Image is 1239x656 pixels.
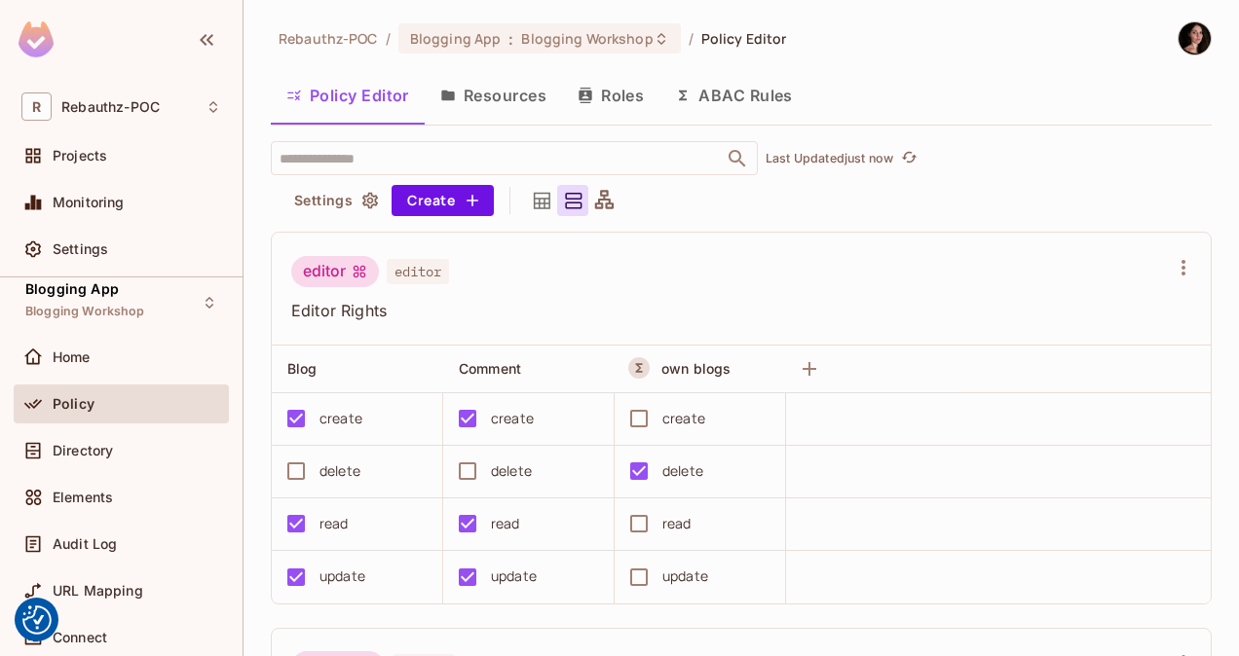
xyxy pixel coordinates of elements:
button: Create [392,185,494,216]
div: delete [319,460,360,482]
span: Policy [53,396,94,412]
div: editor [291,256,379,287]
span: editor [387,259,449,284]
li: / [689,29,694,48]
li: / [386,29,391,48]
span: : [507,31,514,47]
span: Click to refresh data [893,147,920,170]
span: Connect [53,630,107,645]
button: A Resource Set is a dynamically conditioned resource, defined by real-time criteria. [628,357,650,379]
span: Home [53,349,91,365]
button: Resources [425,71,562,120]
div: read [319,513,349,534]
span: Comment [459,360,521,377]
img: Daniela Cimpeanu [1179,22,1211,55]
img: SReyMgAAAABJRU5ErkJggg== [19,21,54,57]
span: Projects [53,148,107,164]
span: Blogging Workshop [25,304,145,319]
span: Elements [53,490,113,505]
span: Blogging App [410,29,502,48]
span: URL Mapping [53,583,143,599]
div: update [319,565,365,587]
span: the active workspace [279,29,378,48]
span: Audit Log [53,536,117,552]
span: Settings [53,241,108,257]
div: delete [491,460,532,482]
button: Consent Preferences [22,605,52,635]
span: refresh [901,149,918,168]
div: create [662,408,705,429]
div: create [319,408,362,429]
button: Roles [562,71,659,120]
span: R [21,92,52,121]
span: Blog [287,360,318,377]
div: read [662,513,692,534]
button: Open [724,145,751,172]
span: Blogging App [25,281,119,297]
span: Blogging Workshop [521,29,653,48]
div: read [491,513,520,534]
div: update [491,565,537,587]
button: ABAC Rules [659,71,808,120]
span: own blogs [661,360,731,377]
div: delete [662,460,703,482]
div: update [662,565,708,587]
span: Editor Rights [291,300,1168,321]
button: Settings [286,185,384,216]
span: Policy Editor [701,29,787,48]
img: Revisit consent button [22,605,52,635]
span: Workspace: Rebauthz-POC [61,99,160,115]
button: refresh [897,147,920,170]
button: Policy Editor [271,71,425,120]
div: create [491,408,534,429]
span: Directory [53,443,113,458]
span: Monitoring [53,195,125,210]
p: Last Updated just now [766,151,893,166]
